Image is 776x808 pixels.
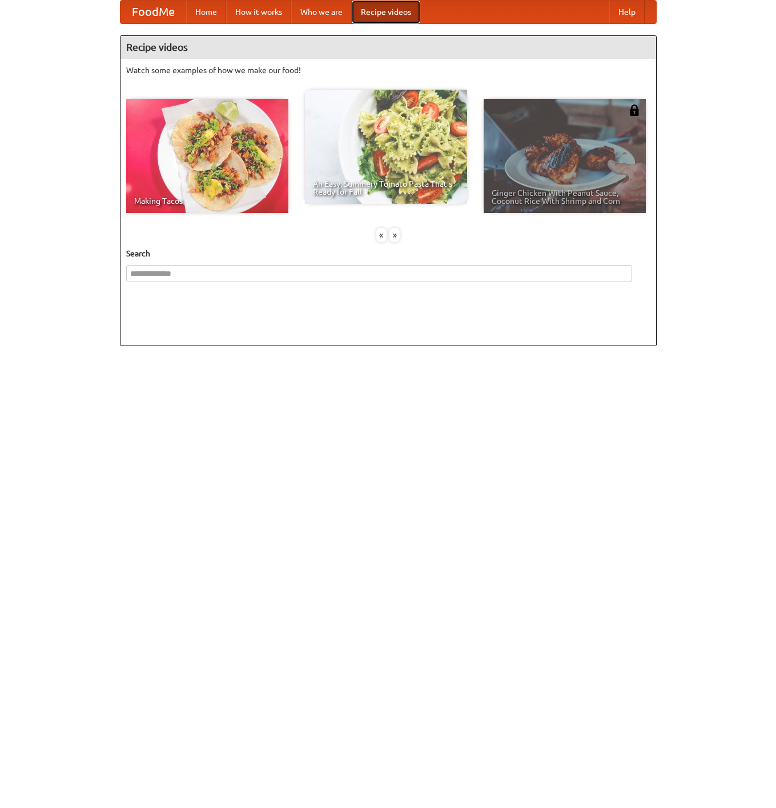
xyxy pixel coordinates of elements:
div: « [376,228,387,242]
a: An Easy, Summery Tomato Pasta That's Ready for Fall [305,90,467,204]
a: Recipe videos [352,1,420,23]
img: 483408.png [629,104,640,116]
a: Help [609,1,645,23]
h5: Search [126,248,650,259]
a: Home [186,1,226,23]
a: How it works [226,1,291,23]
span: An Easy, Summery Tomato Pasta That's Ready for Fall [313,180,459,196]
a: FoodMe [120,1,186,23]
h4: Recipe videos [120,36,656,59]
a: Making Tacos [126,99,288,213]
p: Watch some examples of how we make our food! [126,65,650,76]
a: Who we are [291,1,352,23]
div: » [389,228,400,242]
span: Making Tacos [134,197,280,205]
